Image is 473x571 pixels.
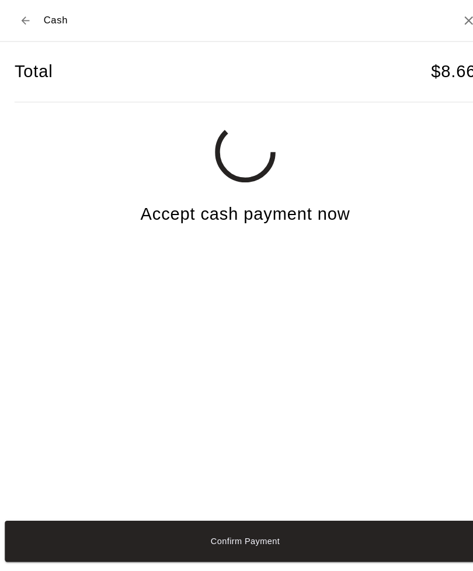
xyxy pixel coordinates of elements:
h4: $ 8.66 [416,59,459,79]
h4: Accept cash payment now [135,197,338,217]
h4: Total [14,59,51,79]
button: Confirm Payment [5,502,468,542]
button: Close [445,13,459,27]
button: Back to checkout [14,9,35,30]
div: Cash [14,9,65,30]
